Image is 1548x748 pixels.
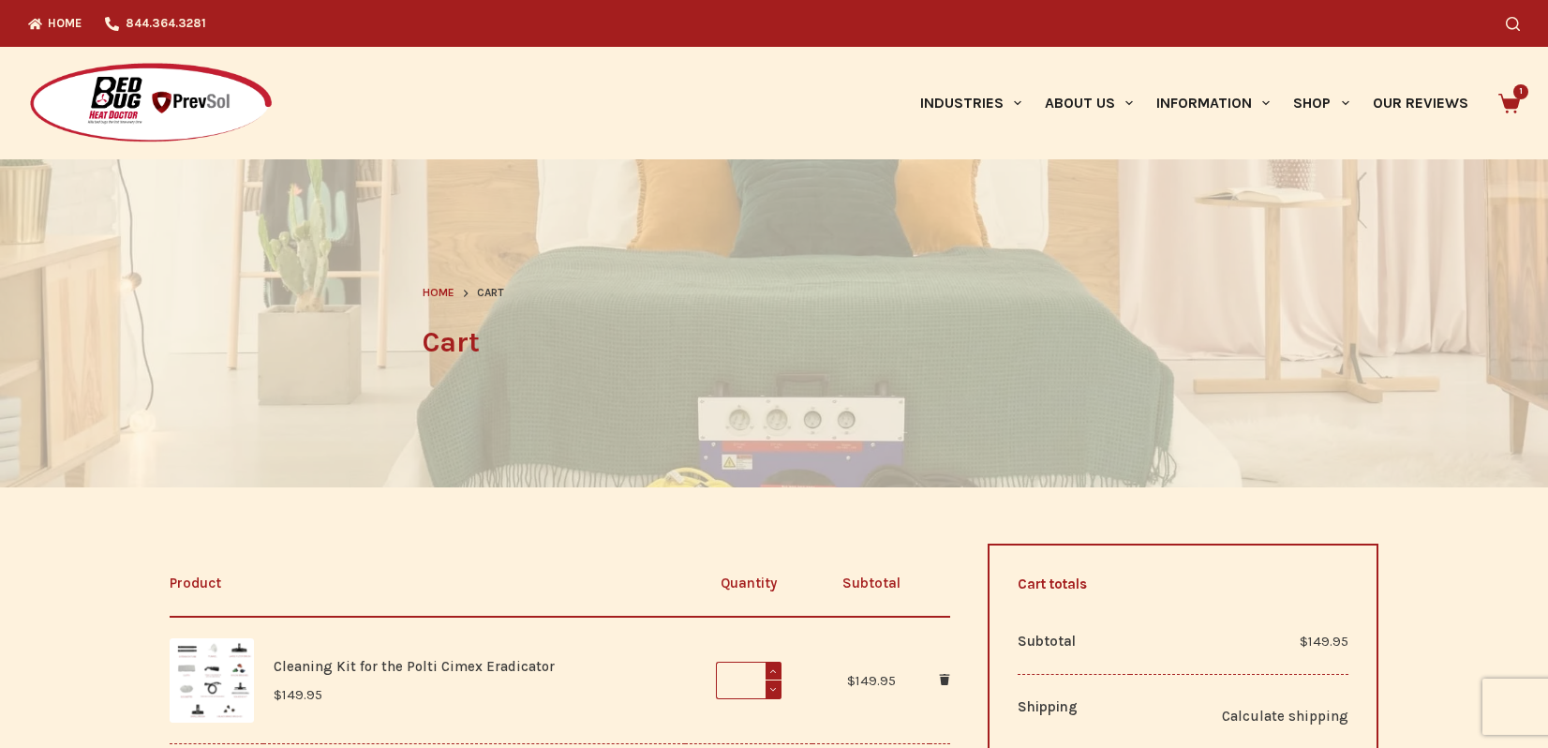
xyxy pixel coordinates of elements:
[847,672,856,689] span: $
[28,62,274,145] img: Prevsol/Bed Bug Heat Doctor
[812,550,929,617] th: Subtotal
[1139,705,1348,728] a: Calculate shipping
[1506,17,1520,31] button: Search
[1033,47,1144,159] a: About Us
[170,550,685,617] th: Product
[939,672,950,689] a: Remove Cleaning Kit for the Polti Cimex Eradicator from cart
[716,662,781,699] input: Product quantity
[1513,84,1528,99] span: 1
[274,658,555,675] a: Cleaning Kit for the Polti Cimex Eradicator
[423,284,454,303] a: Home
[908,47,1033,159] a: Industries
[274,686,322,703] bdi: 149.95
[274,686,282,703] span: $
[1300,633,1348,650] bdi: 149.95
[1282,47,1361,159] a: Shop
[423,322,1125,364] h1: Cart
[847,672,896,689] bdi: 149.95
[1018,574,1348,595] h2: Cart totals
[423,286,454,299] span: Home
[1018,608,1129,674] th: Subtotal
[1361,47,1480,159] a: Our Reviews
[685,550,812,617] th: Quantity
[477,284,504,303] span: Cart
[908,47,1480,159] nav: Primary
[170,638,254,723] img: Cleaning Kit attachments for the Polti Cimex Steamer
[1145,47,1282,159] a: Information
[1300,633,1308,650] span: $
